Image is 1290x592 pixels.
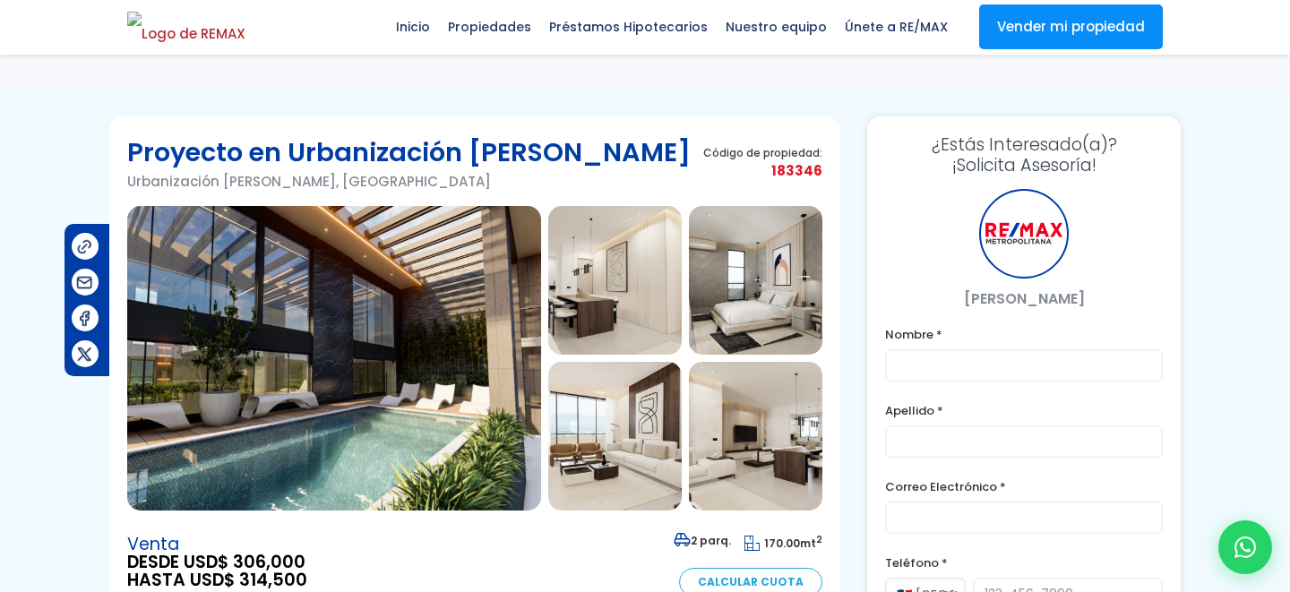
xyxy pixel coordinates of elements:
a: Vender mi propiedad [979,4,1163,49]
span: HASTA USD$ 314,500 [127,571,307,589]
p: [PERSON_NAME] [885,287,1163,310]
sup: 2 [816,533,822,546]
span: Venta [127,536,307,553]
h1: Proyecto en Urbanización [PERSON_NAME] [127,134,691,170]
span: Propiedades [439,13,540,40]
span: Nuestro equipo [717,13,836,40]
span: 2 parq. [674,533,731,548]
img: Proyecto en Urbanización Thomen [548,206,682,355]
span: ¿Estás Interesado(a)? [885,134,1163,155]
span: mt [744,536,822,551]
div: RE/MAX Metropolitana [979,189,1069,279]
img: Compartir [75,237,94,256]
span: 183346 [703,159,822,182]
h3: ¡Solicita Asesoría! [885,134,1163,176]
label: Teléfono * [885,552,1163,574]
span: DESDE USD$ 306,000 [127,553,307,571]
img: Logo de REMAX [127,12,245,43]
span: Préstamos Hipotecarios [540,13,717,40]
label: Apellido * [885,399,1163,422]
img: Proyecto en Urbanización Thomen [127,206,541,510]
img: Compartir [75,273,94,292]
label: Nombre * [885,323,1163,346]
span: Código de propiedad: [703,146,822,159]
label: Correo Electrónico * [885,476,1163,498]
img: Compartir [75,345,94,364]
span: Únete a RE/MAX [836,13,957,40]
img: Proyecto en Urbanización Thomen [548,362,682,510]
span: 170.00 [764,536,800,551]
img: Proyecto en Urbanización Thomen [689,362,822,510]
p: Urbanización [PERSON_NAME], [GEOGRAPHIC_DATA] [127,170,691,193]
img: Proyecto en Urbanización Thomen [689,206,822,355]
img: Compartir [75,309,94,328]
span: Inicio [387,13,439,40]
